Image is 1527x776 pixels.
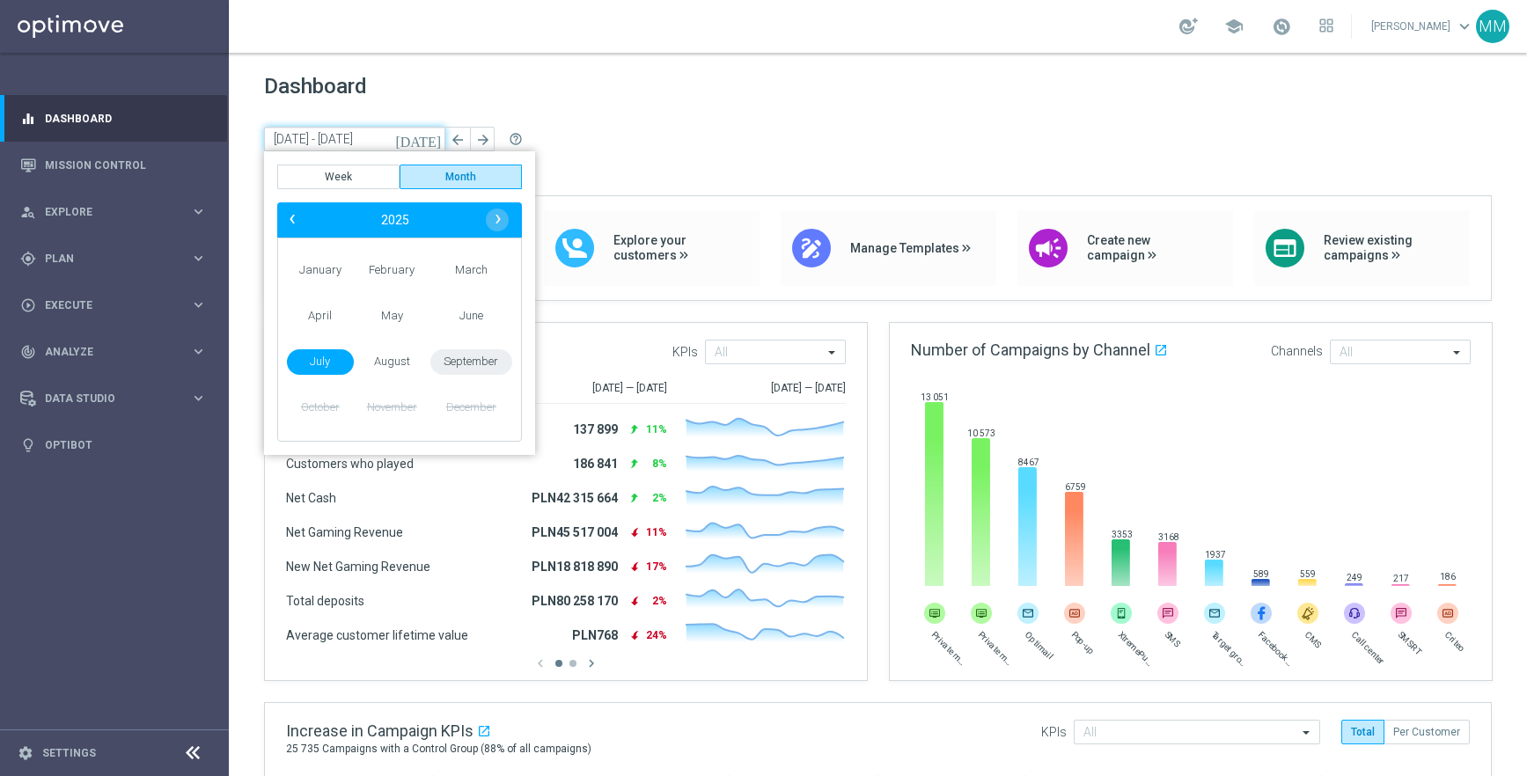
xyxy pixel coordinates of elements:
[19,392,208,406] button: Data Studio keyboard_arrow_right
[20,297,190,313] div: Execute
[20,142,207,188] div: Mission Control
[45,421,207,468] a: Optibot
[20,297,36,313] i: play_circle_outline
[19,112,208,126] button: equalizer Dashboard
[381,213,409,227] span: 2025
[20,95,207,142] div: Dashboard
[190,343,207,360] i: keyboard_arrow_right
[354,349,430,375] span: August
[20,421,207,468] div: Optibot
[19,298,208,312] button: play_circle_outline Execute keyboard_arrow_right
[19,438,208,452] button: lightbulb Optibot
[19,158,208,172] button: Mission Control
[400,165,522,189] button: Month
[190,296,207,313] i: keyboard_arrow_right
[1224,17,1244,36] span: school
[19,345,208,359] button: track_changes Analyze keyboard_arrow_right
[287,395,354,421] span: October
[264,151,535,455] bs-daterangepicker-container: calendar
[19,252,208,266] button: gps_fixed Plan keyboard_arrow_right
[430,304,512,329] span: June
[45,253,190,264] span: Plan
[287,304,354,329] span: April
[1455,17,1474,36] span: keyboard_arrow_down
[20,204,36,220] i: person_search
[281,208,304,231] span: ‹
[487,208,510,231] span: ›
[45,207,190,217] span: Explore
[20,344,36,360] i: track_changes
[45,347,190,357] span: Analyze
[190,390,207,406] i: keyboard_arrow_right
[20,344,190,360] div: Analyze
[370,209,421,231] button: 2025
[1476,10,1509,43] div: MM
[20,437,36,453] i: lightbulb
[20,251,36,267] i: gps_fixed
[282,209,305,231] button: ‹
[20,251,190,267] div: Plan
[354,258,430,283] span: February
[19,205,208,219] button: person_search Explore keyboard_arrow_right
[190,250,207,267] i: keyboard_arrow_right
[277,165,400,189] button: Week
[354,395,430,421] span: November
[430,258,512,283] span: March
[354,304,430,329] span: May
[45,95,207,142] a: Dashboard
[1369,13,1476,40] a: [PERSON_NAME]keyboard_arrow_down
[282,209,509,231] bs-datepicker-navigation-view: ​ ​
[287,258,354,283] span: January
[190,203,207,220] i: keyboard_arrow_right
[20,204,190,220] div: Explore
[18,745,33,761] i: settings
[42,748,96,758] a: Settings
[20,111,36,127] i: equalizer
[45,393,190,404] span: Data Studio
[45,142,207,188] a: Mission Control
[430,349,512,375] span: September
[287,349,354,375] span: July
[45,300,190,311] span: Execute
[486,209,509,231] button: ›
[430,395,512,421] span: December
[20,391,190,406] div: Data Studio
